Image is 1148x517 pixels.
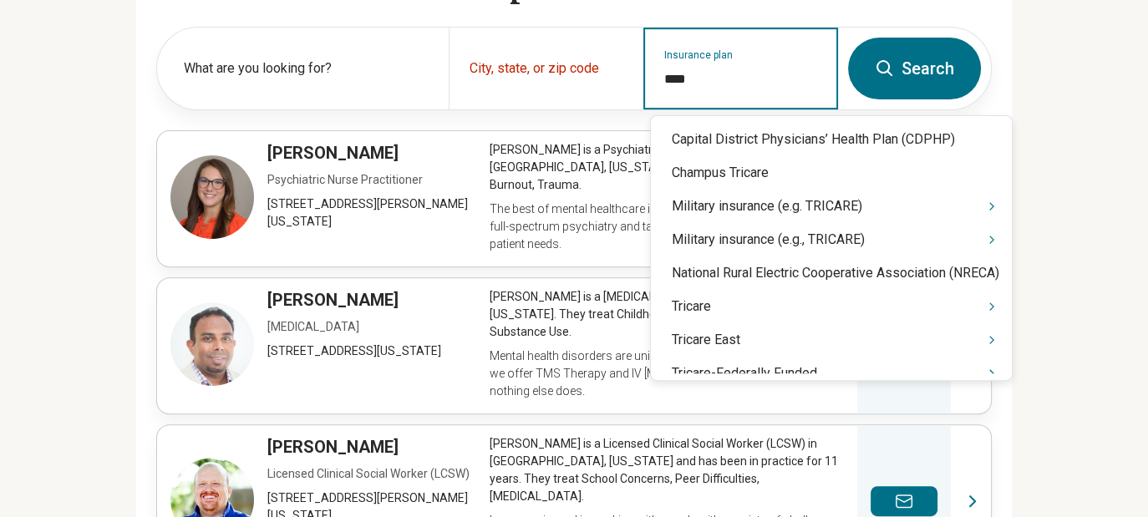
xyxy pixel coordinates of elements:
[651,123,1012,156] div: Capital District Physicians’ Health Plan (CDPHP)
[651,357,1012,390] div: Tricare-Federally Funded
[651,156,1012,190] div: Champus Tricare
[651,323,1012,357] div: Tricare East
[651,256,1012,290] div: National Rural Electric Cooperative Association (NRECA)
[184,58,429,79] label: What are you looking for?
[871,486,937,516] button: Send a message
[651,190,1012,223] div: Military insurance (e.g. TRICARE)
[651,290,1012,323] div: Tricare
[651,223,1012,256] div: Military insurance (e.g., TRICARE)
[848,38,981,99] button: Search
[651,123,1012,373] div: Suggestions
